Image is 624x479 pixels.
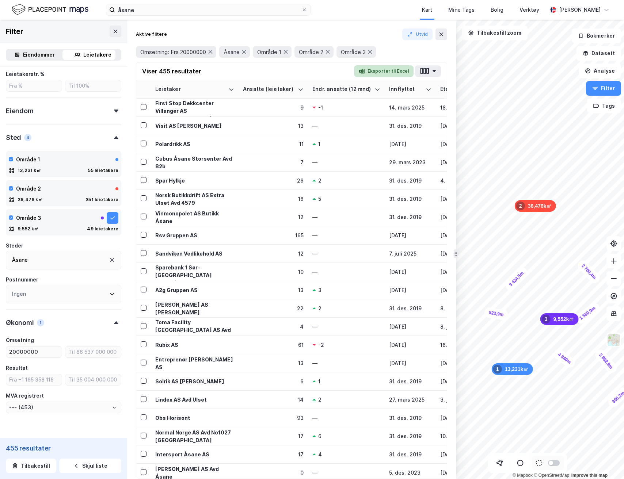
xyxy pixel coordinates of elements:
div: 2 [318,304,321,312]
div: 31. des. 2019 [389,414,431,422]
input: Til 86 537 000 000 [65,346,121,357]
div: Ansatte (leietaker) [243,86,295,93]
div: [DATE] [440,250,483,257]
div: 455 resultater [6,444,121,453]
div: 31. des. 2019 [389,304,431,312]
div: Entreprenør [PERSON_NAME] AS [155,356,234,371]
div: A2g Gruppen AS [155,286,234,294]
div: -1 [318,104,323,111]
div: 2 [318,396,321,403]
div: Rubix AS [155,341,234,349]
div: Område 2 [16,184,41,193]
div: 31. des. 2019 [389,177,431,184]
img: logo.f888ab2527a4732fd821a326f86c7f29.svg [12,3,88,16]
div: Kart [422,5,432,14]
div: [DATE] [389,286,431,294]
a: Improve this map [571,473,608,478]
div: [DATE] [440,158,483,166]
div: Mine Tags [448,5,475,14]
div: 9,552 k㎡ [18,226,39,232]
div: Endr. ansatte (12 mnd) [312,86,372,93]
div: 55 leietakere [88,168,118,173]
div: 3. juli 1969 [440,396,483,403]
div: Visit AS [PERSON_NAME] [155,122,234,130]
div: — [312,213,380,221]
input: Fra −1 165 358 116 [6,374,62,385]
div: Normal Norge AS Avd No1027 [GEOGRAPHIC_DATA] [155,429,234,444]
div: Steder [6,241,23,250]
div: Leietaker [155,86,225,93]
div: 49 leietakere [87,226,118,232]
div: Map marker [576,258,602,285]
div: — [312,414,380,422]
div: 2 [318,177,321,184]
div: Eiendom [6,107,34,115]
button: Datasett [577,46,621,61]
div: Obs Horisont [155,414,234,422]
div: — [312,323,380,330]
div: 0 [243,469,304,476]
input: Til 100% [65,80,121,91]
div: Kontrollprogram for chat [587,444,624,479]
div: [DATE] [389,323,431,330]
button: Bokmerker [572,28,621,43]
span: Omsetning: Fra 20000000 [140,49,206,55]
div: 27. mars 2025 [389,396,431,403]
div: Map marker [492,363,533,375]
div: Viser 455 resultater [142,67,201,76]
div: Filter [6,26,23,37]
span: Område 1 [257,49,281,55]
div: Økonomi [6,318,34,327]
div: Intersport Åsane AS [155,451,234,458]
div: 5. des. 2023 [389,469,431,476]
div: Sted [6,133,21,142]
div: 17 [243,451,304,458]
iframe: Chat Widget [587,444,624,479]
div: 31. des. 2019 [389,213,431,221]
div: — [312,158,380,166]
div: — [312,250,380,257]
button: Eksporter til Excel [354,65,414,77]
div: 14 [243,396,304,403]
div: Toma Facility [GEOGRAPHIC_DATA] AS Avd 112508 Liamyrane3 [155,318,234,341]
div: Verktøy [520,5,539,14]
div: 12 [243,213,304,221]
div: 7. juli 2025 [389,250,431,257]
div: Spar Hylkje [155,177,234,184]
span: Område 2 [299,49,323,55]
div: [DATE] [389,231,431,239]
div: [DATE] [440,451,483,458]
button: Analyse [579,64,621,78]
div: Åsane [12,256,28,264]
div: 16. des. 1997 [440,341,483,349]
div: 12 [243,250,304,257]
div: Etablert [440,86,474,93]
div: Bolig [491,5,503,14]
div: Aktive filtere [136,31,167,37]
div: 2 [516,202,525,210]
span: Åsane [224,49,240,55]
div: Map marker [515,200,556,212]
div: Map marker [540,313,579,325]
div: 351 leietakere [85,197,118,203]
input: Fra % [6,80,62,91]
div: First Stop Dekkcenter Villanger AS [GEOGRAPHIC_DATA] [155,99,234,122]
div: Solrik AS [PERSON_NAME] [155,378,234,385]
div: Omsetning [6,336,34,345]
div: Lindex AS Avd Ulset [155,396,234,403]
div: Eiendommer [23,50,55,59]
div: 11 [243,140,304,148]
div: 14. mars 2025 [389,104,431,111]
div: 61 [243,341,304,349]
button: Filter [586,81,621,96]
div: 31. des. 2019 [389,122,431,130]
div: 31. des. 2019 [389,451,431,458]
div: [DATE] [440,195,483,203]
div: 4. des. 1989 [440,177,483,184]
div: [DATE] [440,140,483,148]
button: Skjul liste [59,459,121,473]
div: Vinmonopolet AS Butikk Åsane [155,210,234,225]
div: 1 [37,319,44,326]
div: [DATE] [440,469,483,476]
div: Postnummer [6,275,38,284]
